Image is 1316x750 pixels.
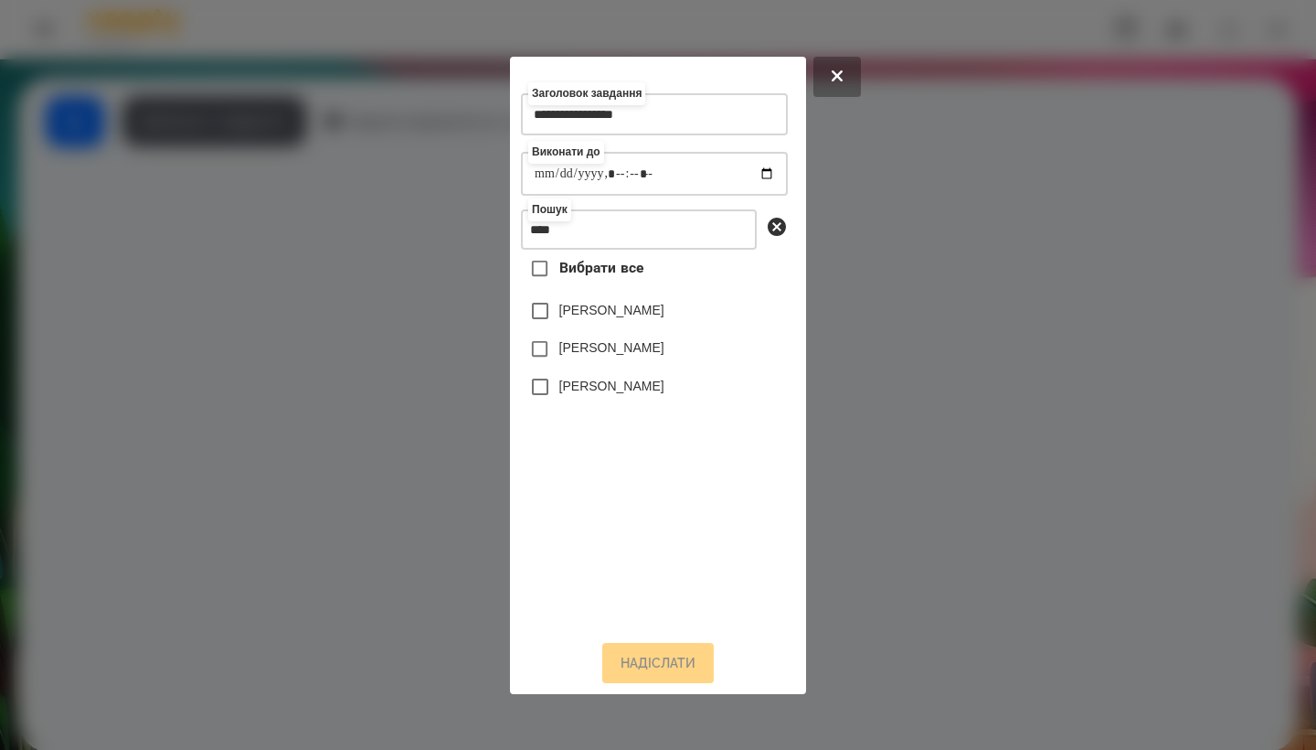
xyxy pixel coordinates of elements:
button: Надіслати [602,643,714,683]
label: Виконати до [528,141,604,164]
label: [PERSON_NAME] [559,377,664,395]
label: Пошук [528,198,571,221]
label: Заголовок завдання [528,82,645,105]
label: [PERSON_NAME] [559,338,664,357]
label: [PERSON_NAME] [559,301,664,319]
span: Вибрати все [559,257,644,279]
